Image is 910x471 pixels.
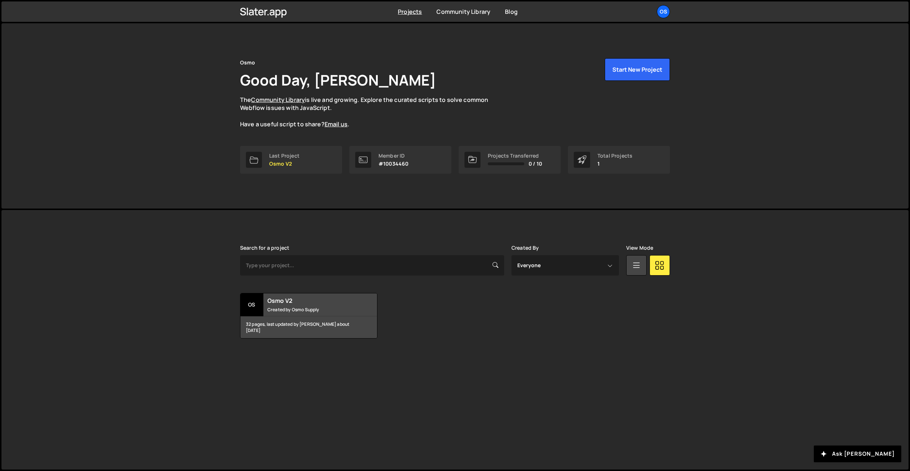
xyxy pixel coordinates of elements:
input: Type your project... [240,255,504,276]
label: View Mode [626,245,653,251]
div: Total Projects [597,153,632,159]
p: Osmo V2 [269,161,299,167]
span: 0 / 10 [529,161,542,167]
div: Osmo [240,58,255,67]
div: Projects Transferred [488,153,542,159]
h1: Good Day, [PERSON_NAME] [240,70,436,90]
small: Created by Osmo Supply [267,306,355,313]
p: The is live and growing. Explore the curated scripts to solve common Webflow issues with JavaScri... [240,96,502,128]
a: Projects [398,8,422,16]
label: Created By [511,245,539,251]
a: Email us [325,120,348,128]
div: 32 pages, last updated by [PERSON_NAME] about [DATE] [240,316,377,338]
h2: Osmo V2 [267,297,355,305]
a: Last Project Osmo V2 [240,146,342,174]
label: Search for a project [240,245,289,251]
div: Last Project [269,153,299,159]
button: Ask [PERSON_NAME] [814,446,901,462]
a: Os Osmo V2 Created by Osmo Supply 32 pages, last updated by [PERSON_NAME] about [DATE] [240,293,377,339]
button: Start New Project [605,58,670,81]
p: 1 [597,161,632,167]
a: Community Library [436,8,490,16]
p: #10034460 [378,161,408,167]
a: Os [657,5,670,18]
a: Community Library [251,96,305,104]
a: Blog [505,8,518,16]
div: Os [240,293,263,316]
div: Member ID [378,153,408,159]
